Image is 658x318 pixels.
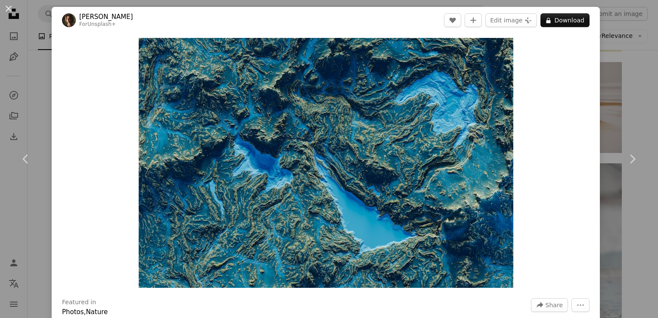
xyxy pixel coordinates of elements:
[444,13,461,27] button: Like
[62,308,84,316] a: Photos
[531,298,568,312] button: Share this image
[139,38,513,288] button: Zoom in on this image
[540,13,590,27] button: Download
[546,299,563,312] span: Share
[485,13,537,27] button: Edit image
[84,308,86,316] span: ,
[79,21,133,28] div: For
[79,12,133,21] a: [PERSON_NAME]
[606,118,658,200] a: Next
[87,21,116,27] a: Unsplash+
[86,308,108,316] a: Nature
[62,13,76,27] img: Go to Alex Shuper's profile
[62,298,96,307] h3: Featured in
[139,38,513,288] img: a satellite image of a mountain range
[465,13,482,27] button: Add to Collection
[571,298,590,312] button: More Actions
